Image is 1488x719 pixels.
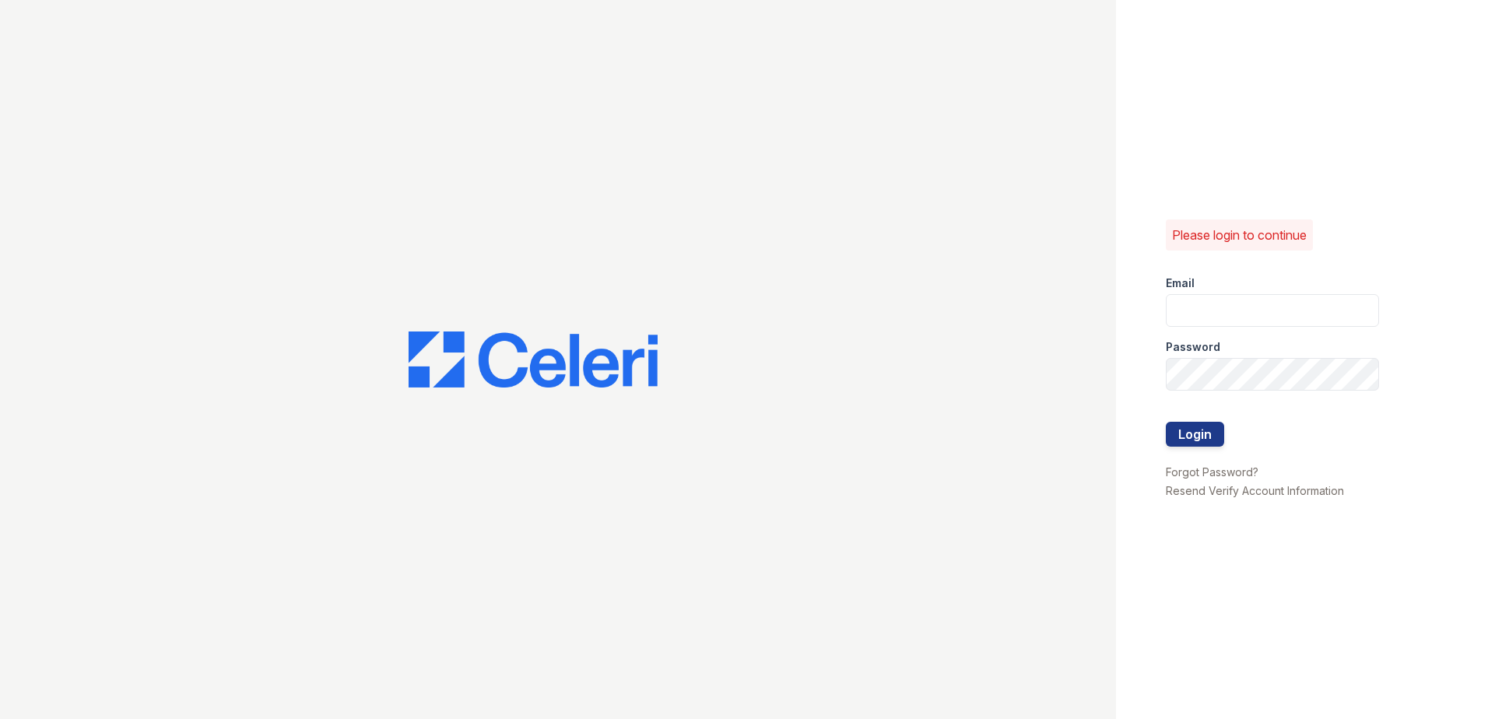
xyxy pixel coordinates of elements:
label: Email [1166,275,1195,291]
a: Resend Verify Account Information [1166,484,1344,497]
a: Forgot Password? [1166,465,1258,479]
img: CE_Logo_Blue-a8612792a0a2168367f1c8372b55b34899dd931a85d93a1a3d3e32e68fde9ad4.png [409,331,658,388]
label: Password [1166,339,1220,355]
p: Please login to continue [1172,226,1307,244]
button: Login [1166,422,1224,447]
